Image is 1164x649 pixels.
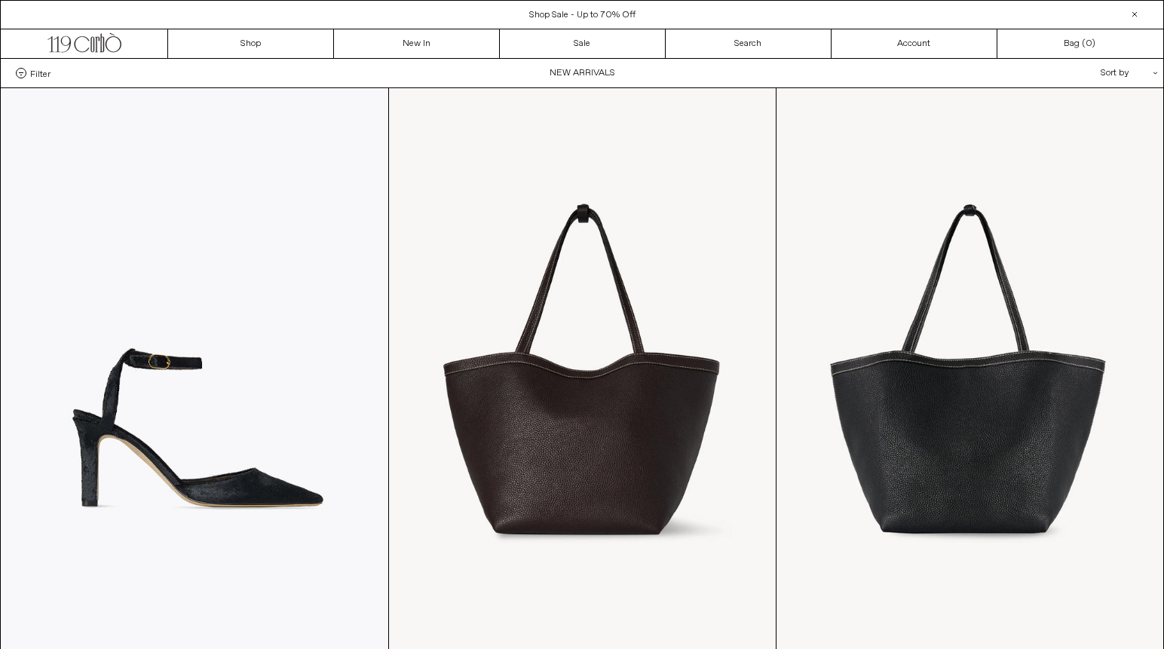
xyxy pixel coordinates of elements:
[1086,37,1095,51] span: )
[30,68,51,78] span: Filter
[529,9,636,21] a: Shop Sale - Up to 70% Off
[1086,38,1092,50] span: 0
[997,29,1163,58] a: Bag ()
[1012,59,1148,87] div: Sort by
[500,29,666,58] a: Sale
[168,29,334,58] a: Shop
[334,29,500,58] a: New In
[832,29,997,58] a: Account
[666,29,832,58] a: Search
